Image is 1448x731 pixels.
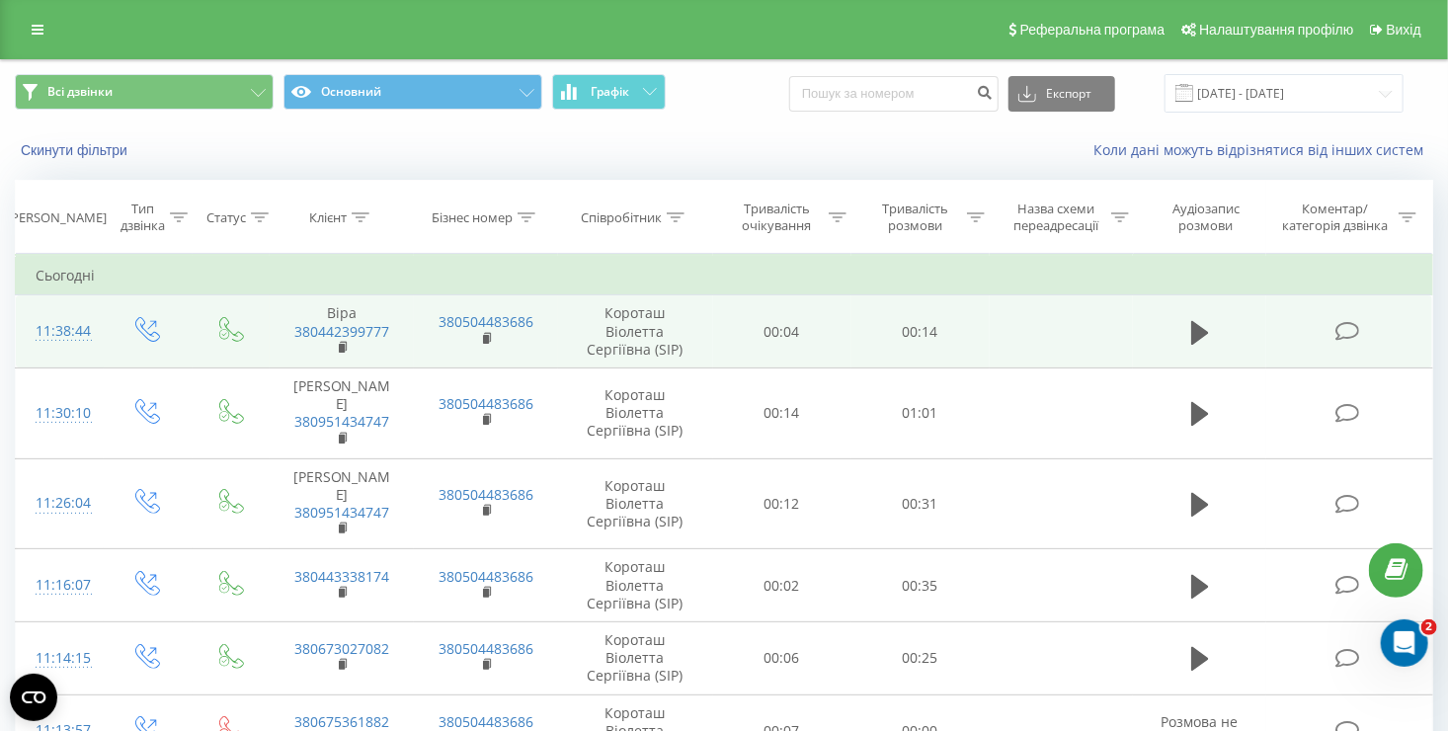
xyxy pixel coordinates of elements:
[558,295,713,368] td: Короташ Віолетта Сергіївна (SIP)
[294,412,389,431] a: 380951434747
[713,295,851,368] td: 00:04
[552,74,666,110] button: Графік
[1381,619,1428,667] iframe: Intercom live chat
[851,367,990,458] td: 01:01
[558,458,713,549] td: Короташ Віолетта Сергіївна (SIP)
[1278,201,1394,234] div: Коментар/категорія дзвінка
[713,549,851,622] td: 00:02
[851,295,990,368] td: 00:14
[439,485,533,504] a: 380504483686
[713,458,851,549] td: 00:12
[283,74,542,110] button: Основний
[558,549,713,622] td: Короташ Віолетта Сергіївна (SIP)
[36,484,84,523] div: 11:26:04
[851,458,990,549] td: 00:31
[270,367,414,458] td: [PERSON_NAME]
[36,394,84,433] div: 11:30:10
[581,209,662,226] div: Співробітник
[15,141,137,159] button: Скинути фільтри
[1421,619,1437,635] span: 2
[294,639,389,658] a: 380673027082
[10,674,57,721] button: Open CMP widget
[294,322,389,341] a: 380442399777
[439,567,533,586] a: 380504483686
[309,209,347,226] div: Клієнт
[851,622,990,695] td: 00:25
[1093,140,1433,159] a: Коли дані можуть відрізнятися вiд інших систем
[36,566,84,605] div: 11:16:07
[270,295,414,368] td: Віра
[1020,22,1166,38] span: Реферальна програма
[1007,201,1106,234] div: Назва схеми переадресації
[1199,22,1353,38] span: Налаштування профілю
[439,712,533,731] a: 380504483686
[16,256,1433,295] td: Сьогодні
[8,209,108,226] div: [PERSON_NAME]
[294,503,389,522] a: 380951434747
[439,639,533,658] a: 380504483686
[558,367,713,458] td: Короташ Віолетта Сергіївна (SIP)
[558,622,713,695] td: Короташ Віолетта Сергіївна (SIP)
[47,84,113,100] span: Всі дзвінки
[432,209,513,226] div: Бізнес номер
[15,74,274,110] button: Всі дзвінки
[1008,76,1115,112] button: Експорт
[1152,201,1262,234] div: Аудіозапис розмови
[36,639,84,678] div: 11:14:15
[294,712,389,731] a: 380675361882
[439,394,533,413] a: 380504483686
[206,209,246,226] div: Статус
[1387,22,1421,38] span: Вихід
[713,367,851,458] td: 00:14
[789,76,999,112] input: Пошук за номером
[36,312,84,351] div: 11:38:44
[270,458,414,549] td: [PERSON_NAME]
[851,549,990,622] td: 00:35
[731,201,824,234] div: Тривалість очікування
[591,85,629,99] span: Графік
[121,201,165,234] div: Тип дзвінка
[294,567,389,586] a: 380443338174
[439,312,533,331] a: 380504483686
[869,201,962,234] div: Тривалість розмови
[713,622,851,695] td: 00:06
